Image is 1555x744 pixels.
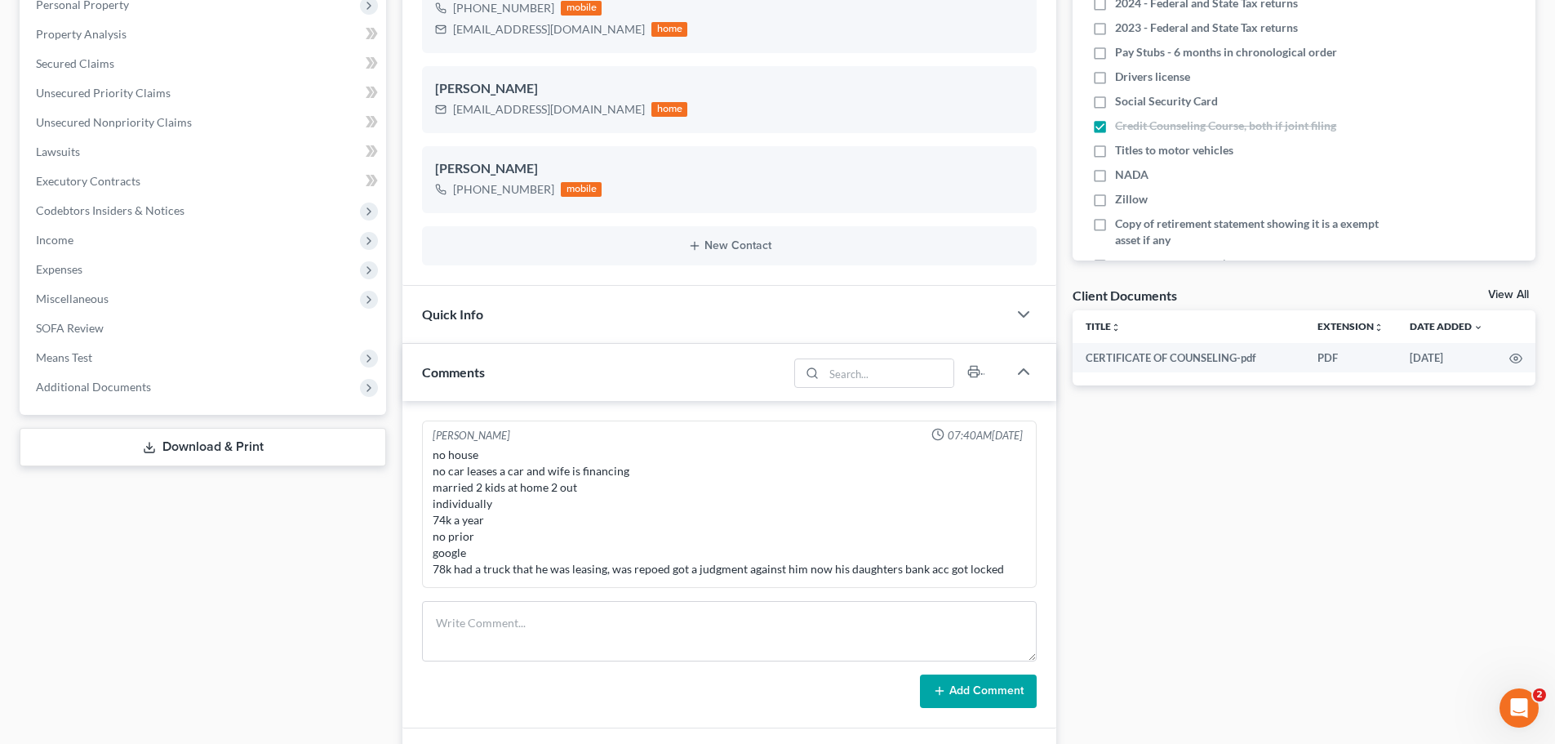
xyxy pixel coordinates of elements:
[36,203,184,217] span: Codebtors Insiders & Notices
[453,101,645,118] div: [EMAIL_ADDRESS][DOMAIN_NAME]
[1374,323,1384,332] i: unfold_more
[435,239,1024,252] button: New Contact
[36,233,73,247] span: Income
[1115,118,1336,134] span: Credit Counseling Course, both if joint filing
[1115,216,1406,248] span: Copy of retirement statement showing it is a exempt asset if any
[422,306,483,322] span: Quick Info
[1115,69,1190,85] span: Drivers license
[1115,20,1298,36] span: 2023 - Federal and State Tax returns
[433,428,510,443] div: [PERSON_NAME]
[20,428,386,466] a: Download & Print
[453,181,554,198] div: [PHONE_NUMBER]
[23,137,386,167] a: Lawsuits
[1086,320,1121,332] a: Titleunfold_more
[1397,343,1496,372] td: [DATE]
[36,262,82,276] span: Expenses
[36,380,151,394] span: Additional Documents
[1317,320,1384,332] a: Extensionunfold_more
[435,79,1024,99] div: [PERSON_NAME]
[36,56,114,70] span: Secured Claims
[36,27,127,41] span: Property Analysis
[1115,256,1406,289] span: Additional Creditors (Medical, or Creditors not on Credit Report)
[1115,191,1148,207] span: Zillow
[1304,343,1397,372] td: PDF
[1488,289,1529,301] a: View All
[1115,142,1233,158] span: Titles to motor vehicles
[1115,93,1218,109] span: Social Security Card
[1533,688,1546,702] span: 2
[23,20,386,49] a: Property Analysis
[920,675,1037,709] button: Add Comment
[433,447,1026,577] div: no house no car leases a car and wife is financing married 2 kids at home 2 out individually 74k ...
[561,182,602,197] div: mobile
[453,21,645,38] div: [EMAIL_ADDRESS][DOMAIN_NAME]
[36,350,92,364] span: Means Test
[1410,320,1483,332] a: Date Added expand_more
[561,1,602,16] div: mobile
[36,145,80,158] span: Lawsuits
[1073,287,1177,304] div: Client Documents
[435,159,1024,179] div: [PERSON_NAME]
[1115,167,1148,183] span: NADA
[36,115,192,129] span: Unsecured Nonpriority Claims
[36,292,109,305] span: Miscellaneous
[36,86,171,100] span: Unsecured Priority Claims
[23,49,386,78] a: Secured Claims
[651,102,687,117] div: home
[23,314,386,343] a: SOFA Review
[36,321,104,335] span: SOFA Review
[422,364,485,380] span: Comments
[948,428,1023,443] span: 07:40AM[DATE]
[651,22,687,37] div: home
[824,359,954,387] input: Search...
[1499,688,1539,728] iframe: Intercom live chat
[1073,343,1304,372] td: CERTIFICATE OF COUNSELING-pdf
[23,78,386,108] a: Unsecured Priority Claims
[1115,44,1337,60] span: Pay Stubs - 6 months in chronological order
[1473,323,1483,332] i: expand_more
[36,174,140,188] span: Executory Contracts
[23,108,386,137] a: Unsecured Nonpriority Claims
[1111,323,1121,332] i: unfold_more
[23,167,386,196] a: Executory Contracts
